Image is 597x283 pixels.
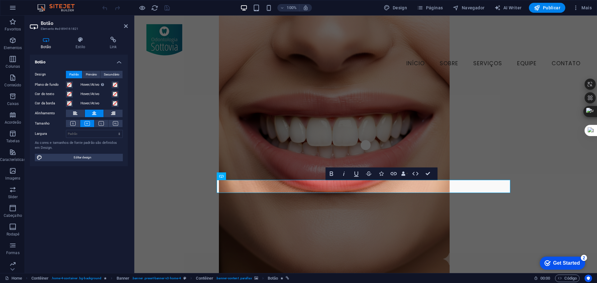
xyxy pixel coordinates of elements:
[132,275,181,282] span: . banner .preset-banner-v3-home-4
[287,4,297,11] h6: 100%
[410,167,421,180] button: HTML
[183,276,186,280] i: Este elemento é uma predefinição personalizável
[138,4,146,11] button: Clique aqui para sair do modo de visualização e continuar editando
[363,167,375,180] button: Strikethrough
[545,276,546,281] span: :
[277,4,299,11] button: 100%
[36,4,82,11] img: Editor Logo
[30,37,65,50] h4: Botão
[254,276,258,280] i: Este elemento contém um plano de fundo
[338,167,350,180] button: Italic (Ctrl+I)
[381,3,410,13] div: Design (Ctrl+Alt+Y)
[35,120,66,127] label: Tamanho
[422,167,434,180] button: Confirm (Ctrl+⏎)
[268,275,278,282] span: Clique para selecionar. Clique duas vezes para editar
[31,275,49,282] span: Clique para selecionar. Clique duas vezes para editar
[151,4,158,11] button: reload
[44,1,51,7] div: 2
[450,3,487,13] button: Navegador
[534,5,560,11] span: Publicar
[4,45,22,50] p: Elementos
[82,71,100,78] button: Primário
[494,5,521,11] span: AI Writer
[6,250,20,255] p: Formas
[5,275,22,282] a: Clique para cancelar a seleção. Clique duas vezes para abrir as Páginas
[99,37,128,50] h4: Link
[286,276,289,280] i: Este elemento está vinculado
[51,275,101,282] span: . home-4-container .bg-background
[196,275,213,282] span: Clique para selecionar. Clique duas vezes para editar
[417,5,443,11] span: Páginas
[350,167,362,180] button: Underline (Ctrl+U)
[35,71,66,78] label: Design
[4,213,22,218] p: Cabeçalho
[558,275,577,282] span: Código
[41,21,128,26] h2: Botão
[3,3,49,16] div: Get Started 2 items remaining, 60% complete
[86,71,97,78] span: Primário
[540,275,550,282] span: 00 00
[7,232,20,237] p: Rodapé
[5,120,21,125] p: Acordeão
[104,71,119,78] span: Secundário
[35,90,66,98] label: Cor do texto
[35,100,66,107] label: Cor da borda
[492,3,524,13] button: AI Writer
[326,167,337,180] button: Bold (Ctrl+B)
[8,194,18,199] p: Slider
[81,90,112,98] label: Hover/Ativo
[555,275,580,282] button: Código
[81,100,112,107] label: Hover/Ativo
[6,64,20,69] p: Colunas
[4,83,21,88] p: Conteúdo
[388,167,400,180] button: Link
[35,132,66,135] label: Largura
[7,101,19,106] p: Caixas
[41,26,115,32] h3: Elemento #ed-894161821
[100,71,123,78] button: Secundário
[65,37,99,50] h4: Estilo
[280,276,283,280] i: O elemento contém uma animação
[31,275,289,282] nav: breadcrumb
[400,167,409,180] button: Data Bindings
[534,275,550,282] h6: Tempo de sessão
[5,27,21,32] p: Favoritos
[384,5,407,11] span: Design
[216,275,252,282] span: . banner-content .parallax
[570,3,594,13] button: Mais
[35,140,123,151] div: As cores e tamanhos de fonte padrão são definidos em Design.
[35,110,66,117] label: Alinhamento
[5,176,20,181] p: Imagens
[453,5,484,11] span: Navegador
[375,167,387,180] button: Icons
[529,3,565,13] button: Publicar
[585,275,592,282] button: Usercentrics
[104,276,107,280] i: O elemento contém uma animação
[44,154,121,161] span: Editar design
[381,3,410,13] button: Design
[69,71,79,78] span: Padrão
[151,4,158,11] i: Recarregar página
[30,55,128,66] h4: Botão
[6,139,20,144] p: Tabelas
[66,71,82,78] button: Padrão
[117,275,130,282] span: Clique para selecionar. Clique duas vezes para editar
[573,5,592,11] span: Mais
[17,7,44,12] div: Get Started
[81,81,112,89] label: Hover/Ativo
[303,5,308,11] i: Ao redimensionar, ajusta automaticamente o nível de zoom para caber no dispositivo escolhido.
[414,3,445,13] button: Páginas
[35,81,66,89] label: Plano de fundo
[35,154,123,161] button: Editar design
